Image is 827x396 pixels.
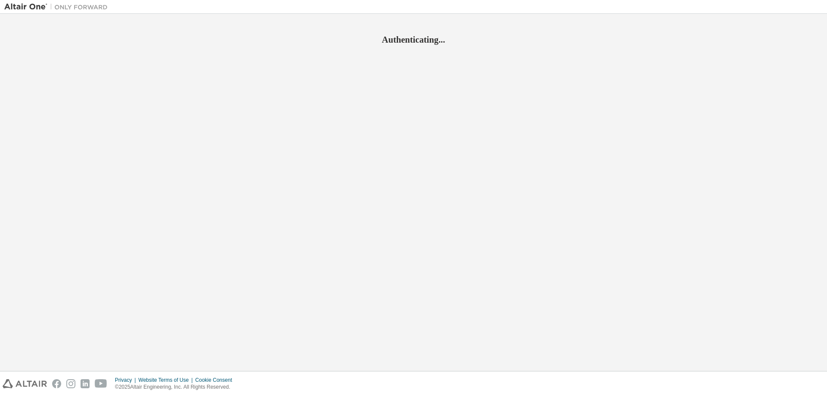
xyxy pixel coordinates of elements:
[115,384,237,391] p: © 2025 Altair Engineering, Inc. All Rights Reserved.
[3,379,47,388] img: altair_logo.svg
[81,379,90,388] img: linkedin.svg
[66,379,75,388] img: instagram.svg
[115,377,138,384] div: Privacy
[138,377,195,384] div: Website Terms of Use
[95,379,107,388] img: youtube.svg
[4,3,112,11] img: Altair One
[52,379,61,388] img: facebook.svg
[195,377,237,384] div: Cookie Consent
[4,34,823,45] h2: Authenticating...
